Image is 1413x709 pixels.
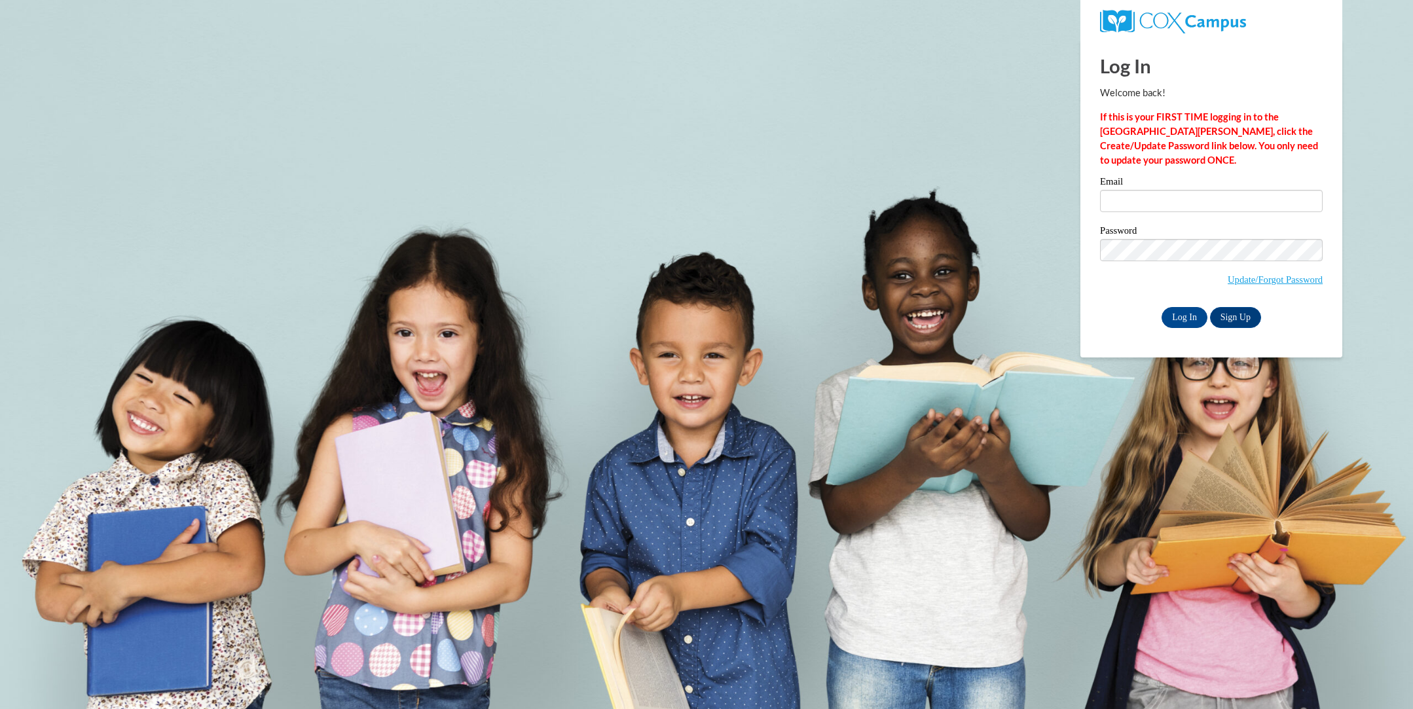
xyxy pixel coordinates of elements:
[1228,274,1323,285] a: Update/Forgot Password
[1100,226,1323,239] label: Password
[1100,52,1323,79] h1: Log In
[1100,10,1246,33] img: COX Campus
[1162,307,1207,328] input: Log In
[1100,15,1246,26] a: COX Campus
[1100,111,1318,166] strong: If this is your FIRST TIME logging in to the [GEOGRAPHIC_DATA][PERSON_NAME], click the Create/Upd...
[1210,307,1261,328] a: Sign Up
[1100,86,1323,100] p: Welcome back!
[1100,177,1323,190] label: Email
